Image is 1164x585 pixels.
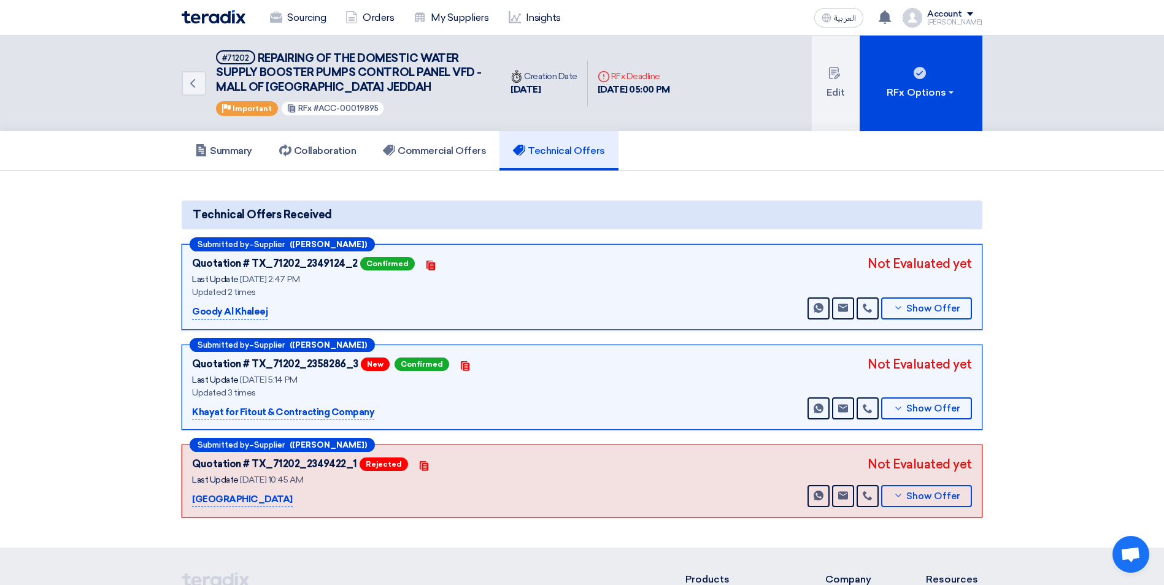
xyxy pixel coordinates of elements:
span: #ACC-00019895 [314,104,379,113]
div: Not Evaluated yet [868,254,972,273]
p: Goody Al Khaleej [192,305,268,319]
div: Open chat [1112,536,1149,573]
span: New [361,357,390,371]
span: Technical Offers Received [193,207,332,223]
p: [GEOGRAPHIC_DATA] [192,492,293,507]
a: Collaboration [266,131,370,170]
span: Last Update [192,475,239,485]
span: Show Offer [906,304,960,313]
span: Show Offer [906,404,960,413]
span: Supplier [254,341,285,349]
button: العربية [814,8,863,28]
a: Sourcing [260,4,336,31]
div: Updated 3 times [192,386,499,399]
span: Last Update [192,375,239,385]
a: Insights [499,4,571,31]
button: RFx Options [860,36,982,131]
div: – [190,338,375,352]
button: Show Offer [881,485,972,507]
a: Commercial Offers [369,131,499,170]
span: Important [233,104,272,113]
h5: Collaboration [279,145,357,157]
span: Submitted by [198,441,249,449]
span: Supplier [254,441,285,449]
p: Khayat for Fitout & Contracting Company [192,405,374,420]
span: [DATE] 2:47 PM [240,274,299,285]
h5: Technical Offers [513,145,604,157]
span: العربية [834,14,856,23]
div: Creation Date [511,70,577,83]
button: Show Offer [881,397,972,419]
div: Quotation # TX_71202_2349124_2 [192,256,358,271]
div: [DATE] [511,83,577,97]
div: Not Evaluated yet [868,455,972,473]
div: #71202 [222,54,249,62]
div: RFx Deadline [598,70,670,83]
b: ([PERSON_NAME]) [290,240,367,248]
h5: REPAIRING OF THE DOMESTIC WATER SUPPLY BOOSTER PUMPS CONTROL PANEL VFD - MALL OF ARABIA JEDDAH [216,50,486,94]
span: Supplier [254,240,285,248]
span: REPAIRING OF THE DOMESTIC WATER SUPPLY BOOSTER PUMPS CONTROL PANEL VFD - MALL OF [GEOGRAPHIC_DATA... [216,52,482,94]
span: Rejected [360,457,408,471]
a: Summary [182,131,266,170]
a: Orders [336,4,404,31]
span: Confirmed [395,357,449,371]
a: My Suppliers [404,4,498,31]
img: Teradix logo [182,10,245,24]
b: ([PERSON_NAME]) [290,441,367,449]
div: RFx Options [887,85,956,100]
span: Show Offer [906,492,960,501]
button: Show Offer [881,297,972,319]
div: Not Evaluated yet [868,355,972,373]
div: [PERSON_NAME] [927,19,982,26]
a: Technical Offers [499,131,618,170]
span: Submitted by [198,240,249,248]
div: [DATE] 05:00 PM [598,83,670,97]
span: [DATE] 10:45 AM [240,475,303,485]
span: Last Update [192,274,239,285]
div: Account [927,9,962,20]
h5: Commercial Offers [383,145,486,157]
span: Submitted by [198,341,249,349]
div: Quotation # TX_71202_2358286_3 [192,357,358,372]
img: profile_test.png [903,8,922,28]
h5: Summary [195,145,252,157]
span: Confirmed [360,257,415,270]
span: [DATE] 5:14 PM [240,375,297,385]
div: Updated 2 times [192,286,499,299]
div: Quotation # TX_71202_2349422_1 [192,457,357,472]
button: Edit [812,36,860,131]
div: – [190,438,375,452]
div: – [190,237,375,251]
b: ([PERSON_NAME]) [290,341,367,349]
span: RFx [298,104,312,113]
